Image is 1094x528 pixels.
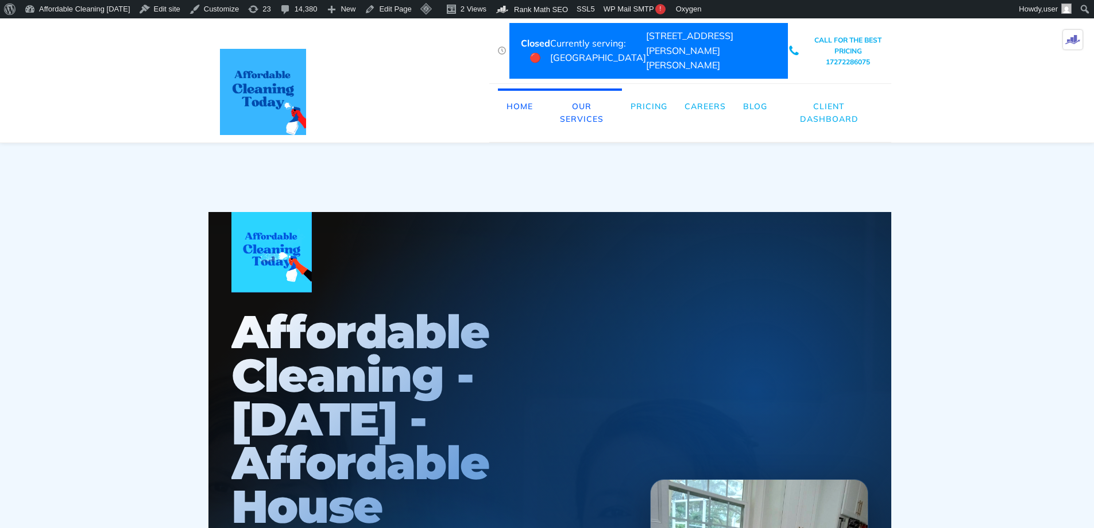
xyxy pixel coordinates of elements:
[498,47,506,55] img: Clock Affordable Cleaning Today
[514,5,568,14] span: Rank Math SEO
[814,34,882,68] a: CALL FOR THE BEST PRICING17272286075
[735,88,776,124] a: Blog
[655,4,666,14] span: !
[622,88,676,124] a: Pricing
[646,29,776,73] div: [STREET_ADDRESS][PERSON_NAME][PERSON_NAME]
[231,212,312,292] img: Affordable Cleaning Today
[776,88,883,137] a: Client Dashboard
[676,88,735,124] a: Careers
[1043,5,1058,13] span: user
[521,36,550,65] span: Closed 🔴
[498,88,542,124] a: Home
[542,88,622,137] a: Our Services
[220,49,306,135] img: affordable cleaning today Logo
[550,36,647,65] div: Currently serving: [GEOGRAPHIC_DATA]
